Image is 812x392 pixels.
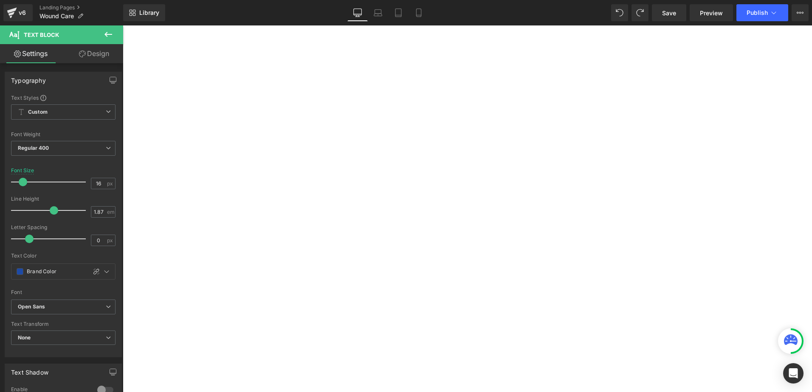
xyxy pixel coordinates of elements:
span: Save [662,8,676,17]
span: px [107,181,114,186]
div: Text Styles [11,94,116,101]
div: v6 [17,7,28,18]
div: Typography [11,72,46,84]
b: Custom [28,109,48,116]
a: Desktop [347,4,368,21]
a: v6 [3,4,33,21]
div: Text Color [11,253,116,259]
div: Letter Spacing [11,224,116,230]
a: Landing Pages [39,4,123,11]
b: None [18,334,31,341]
button: More [792,4,809,21]
span: Library [139,9,159,17]
span: Wound Care [39,13,74,20]
button: Publish [736,4,788,21]
div: Font Size [11,168,34,174]
div: Line Height [11,196,116,202]
a: Laptop [368,4,388,21]
i: Open Sans [18,303,45,311]
span: px [107,238,114,243]
div: Font Weight [11,132,116,137]
a: New Library [123,4,165,21]
a: Tablet [388,4,409,21]
div: Open Intercom Messenger [783,363,804,384]
button: Redo [632,4,648,21]
a: Mobile [409,4,429,21]
button: Undo [611,4,628,21]
span: Text Block [24,31,59,38]
span: Publish [747,9,768,16]
a: Design [63,44,125,63]
span: Preview [700,8,723,17]
span: em [107,209,114,215]
div: Font [11,289,116,295]
div: Text Shadow [11,364,48,376]
b: Regular 400 [18,145,49,151]
div: Text Transform [11,321,116,327]
input: Color [27,267,82,276]
a: Preview [690,4,733,21]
